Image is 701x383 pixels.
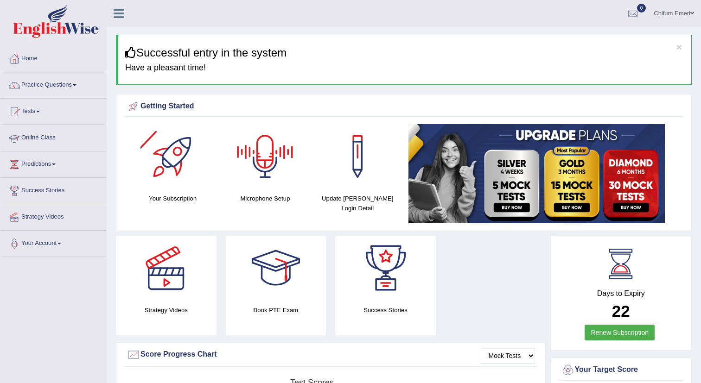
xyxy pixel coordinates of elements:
a: Home [0,46,106,69]
h4: Success Stories [335,305,436,315]
a: Your Account [0,231,106,254]
img: small5.jpg [408,124,665,223]
span: 0 [637,4,646,13]
h4: Update [PERSON_NAME] Login Detail [316,194,399,213]
button: × [676,42,682,52]
h4: Book PTE Exam [226,305,326,315]
h3: Successful entry in the system [125,47,684,59]
a: Predictions [0,151,106,175]
a: Strategy Videos [0,204,106,227]
a: Success Stories [0,178,106,201]
div: Getting Started [127,100,681,113]
b: 22 [612,302,630,320]
h4: Strategy Videos [116,305,217,315]
a: Practice Questions [0,72,106,95]
a: Tests [0,99,106,122]
a: Online Class [0,125,106,148]
h4: Days to Expiry [561,289,682,298]
div: Your Target Score [561,363,682,377]
h4: Your Subscription [131,194,214,203]
h4: Microphone Setup [223,194,306,203]
h4: Have a pleasant time! [125,63,684,73]
div: Score Progress Chart [127,348,535,362]
a: Renew Subscription [585,325,655,340]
